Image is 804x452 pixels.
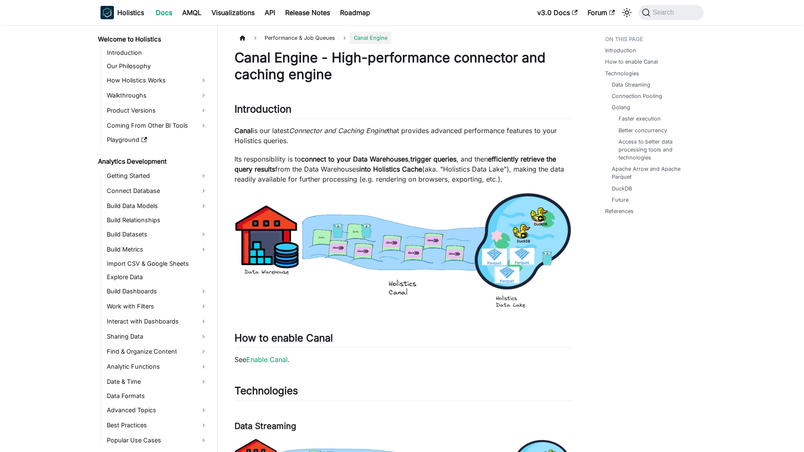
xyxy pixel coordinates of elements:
[104,375,210,388] a: Date & Time
[618,115,661,123] a: Faster execution
[260,6,280,19] a: API
[104,330,210,343] a: Sharing Data
[100,6,144,19] a: HolisticsHolisticsHolistics
[104,47,210,59] a: Introduction
[605,69,639,77] a: Technologies
[104,390,210,402] a: Data Formats
[410,155,456,163] strong: trigger queries
[95,156,210,167] a: Analytics Development
[582,6,620,19] a: Forum
[335,6,375,19] a: Roadmap
[612,81,650,89] a: Data Streaming
[618,138,692,162] a: Access to better data processing tools and technologies
[260,32,339,44] span: Performance & Job Queues
[618,126,667,134] a: Better concurrency
[612,196,629,204] a: Future
[234,354,572,365] p: See .
[104,184,210,198] a: Connect Database
[104,345,210,358] a: Find & Organize Content
[612,92,662,100] a: Connection Pooling
[95,33,210,45] a: Welcome to Holistics
[605,46,636,54] a: Introduction
[117,8,144,18] b: Holistics
[177,6,206,19] a: AMQL
[280,6,335,19] a: Release Notes
[234,126,253,135] strong: Canal
[104,300,210,313] a: Work with Filters
[289,126,387,135] em: Connector and Caching Engine
[234,332,572,348] h2: How to enable Canal
[104,74,210,87] a: How Holistics Works
[301,155,408,163] strong: connect to your Data Warehouses
[639,5,703,20] button: Search (Command+K)
[234,193,572,309] img: performance-canal-overview
[234,103,572,119] h2: Introduction
[104,434,210,447] a: Popular Use Cases
[104,419,210,432] a: Best Practices
[612,185,632,193] a: DuckDB
[104,134,210,146] a: Playground
[104,360,210,373] a: Analytic Functions
[104,60,210,72] a: Our Philosophy
[100,6,114,19] img: Holistics
[612,103,630,111] a: Golang
[612,165,695,181] a: Apache Arrow and Apache Parquet
[104,119,210,132] a: Coming From Other BI Tools
[605,207,634,215] a: References
[104,285,210,298] a: Build Dashboards
[104,403,210,417] a: Advanced Topics
[532,6,582,19] a: v3.0 Docs
[246,355,288,364] a: Enable Canal
[92,25,218,452] nav: Docs sidebar
[104,169,210,182] a: Getting Started
[234,154,572,184] p: Its responsibility is to , , and then from the Data Warehouses (aka. "Holistics Data Lake"), maki...
[234,49,572,83] h1: Canal Engine - High-performance connector and caching engine
[234,421,572,431] h3: Data Streaming
[234,32,572,44] nav: Breadcrumbs
[650,9,679,16] span: Search
[206,6,260,19] a: Visualizations
[104,199,210,213] a: Build Data Models
[104,258,210,270] a: Import CSV & Google Sheets
[104,89,210,102] a: Walkthroughs
[234,126,572,146] p: is our latest that provides advanced performance features to your Holistics queries.
[104,315,210,328] a: Interact with Dashboards
[234,32,250,44] a: Home page
[104,243,210,256] a: Build Metrics
[605,58,658,66] a: How to enable Canal
[104,214,210,226] a: Build Relationships
[359,165,422,173] strong: into Holistics Cache
[104,104,210,117] a: Product Versions
[234,385,572,401] h2: Technologies
[151,6,177,19] a: Docs
[350,32,392,44] span: Canal Engine
[104,271,210,283] a: Explore Data
[620,6,634,19] button: Switch between dark and light mode (currently system mode)
[104,228,210,241] a: Build Datasets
